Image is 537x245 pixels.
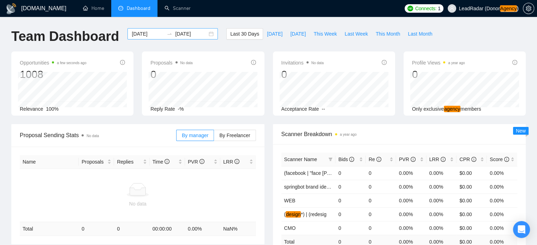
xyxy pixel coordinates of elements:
span: info-circle [411,157,416,162]
span: [DATE] [267,30,282,38]
span: Replies [117,158,141,166]
span: Re [369,157,381,162]
span: dashboard [118,6,123,11]
span: info-circle [471,157,476,162]
span: Scanner Name [284,157,317,162]
td: 0.00% [487,194,517,207]
span: Profile Views [412,59,465,67]
td: 00:00:00 [150,222,185,236]
td: 0.00% [487,207,517,221]
td: 0 [366,221,396,235]
span: No data [86,134,99,138]
th: Name [20,155,79,169]
td: 0 [335,166,366,180]
td: $0.00 [457,180,487,194]
td: 0 [366,166,396,180]
td: 0.00% [396,221,426,235]
button: This Week [310,28,341,39]
span: filter [328,157,333,161]
td: $0.00 [457,207,487,221]
button: setting [523,3,534,14]
td: 0 [366,207,396,221]
span: info-circle [165,159,169,164]
span: to [167,31,172,37]
span: info-circle [441,157,446,162]
td: 0.00% [426,166,457,180]
td: 0 [335,180,366,194]
span: info-circle [251,60,256,65]
span: CMO [284,225,296,231]
span: PVR [399,157,416,162]
em: design [286,211,301,218]
td: Total [20,222,79,236]
span: Proposals [150,59,192,67]
span: user [449,6,454,11]
a: setting [523,6,534,11]
td: 0.00% [487,221,517,235]
img: logo [6,3,17,14]
td: 0.00% [396,180,426,194]
td: 0.00% [396,166,426,180]
span: Last 30 Days [230,30,259,38]
span: Reply Rate [150,106,175,112]
span: LeadRadar (Donor ) [459,6,519,11]
span: LRR [429,157,446,162]
span: Score [490,157,509,162]
span: By Freelancer [219,133,250,138]
span: LRR [223,159,239,165]
span: Invitations [281,59,324,67]
span: 100% [46,106,59,112]
td: 0.00% [487,166,517,180]
span: Opportunities [20,59,86,67]
td: $0.00 [457,221,487,235]
span: WEB [284,198,296,203]
div: 1008 [20,68,86,81]
span: info-circle [512,60,517,65]
span: info-circle [504,157,509,162]
time: a year ago [340,133,357,136]
td: NaN % [220,222,256,236]
td: 0.00% [426,221,457,235]
span: Scanner Breakdown [281,130,518,139]
span: info-circle [382,60,387,65]
button: Last 30 Days [226,28,263,39]
span: springbot brand identity [284,184,336,190]
span: No data [311,61,324,65]
a: homeHome [83,5,104,11]
div: 0 [281,68,324,81]
span: This Month [376,30,400,38]
input: End date [175,30,207,38]
td: 0 [79,222,114,236]
span: info-circle [376,157,381,162]
td: 0.00% [396,207,426,221]
span: ( *) | (redesig [284,211,327,218]
span: filter [327,154,334,165]
span: No data [180,61,193,65]
button: Last Week [341,28,372,39]
span: Only exclusive members [412,106,481,112]
button: [DATE] [263,28,286,39]
img: upwork-logo.png [407,6,413,11]
td: $0.00 [457,194,487,207]
span: Proposals [82,158,106,166]
span: Bids [338,157,354,162]
div: 0 [412,68,465,81]
span: New [516,128,526,134]
button: Last Month [404,28,436,39]
span: Time [153,159,169,165]
em: Agency [500,5,517,12]
span: [DATE] [290,30,306,38]
td: 0 [366,194,396,207]
button: [DATE] [286,28,310,39]
div: No data [23,200,253,208]
td: 0.00% [487,180,517,194]
div: Open Intercom Messenger [513,221,530,238]
span: swap-right [167,31,172,37]
h1: Team Dashboard [11,28,119,45]
span: PVR [188,159,204,165]
span: By manager [182,133,208,138]
td: 0 [335,221,366,235]
span: 1 [438,5,441,12]
span: -- [322,106,325,112]
td: $0.00 [457,166,487,180]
